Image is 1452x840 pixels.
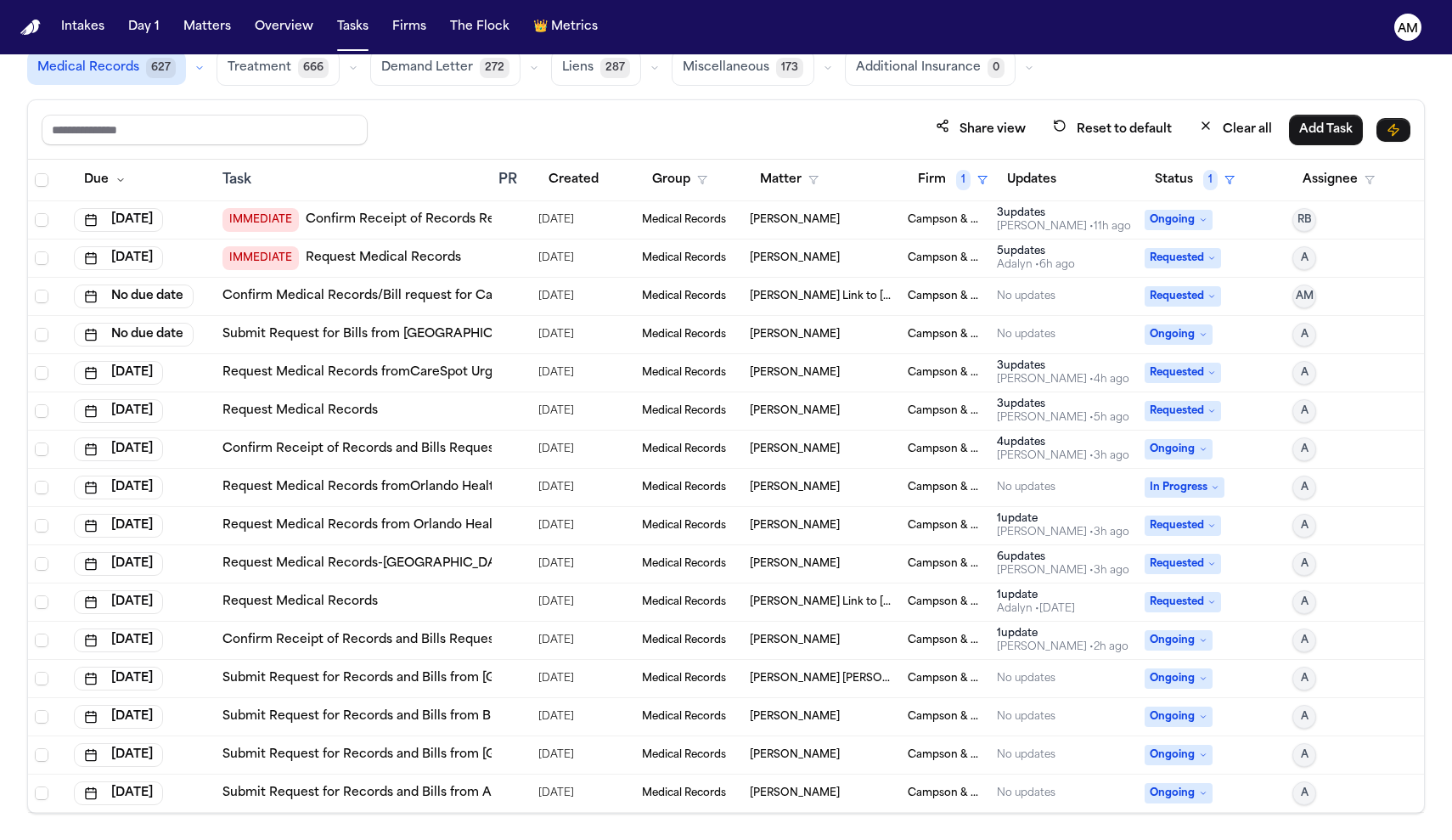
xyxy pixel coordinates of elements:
button: Intakes [54,12,111,42]
span: 287 [600,58,630,78]
button: Additional Insurance0 [845,50,1016,86]
span: Additional Insurance [856,59,981,76]
span: 627 [146,58,176,78]
img: Finch Logo [20,20,41,36]
button: Immediate Task [1376,118,1410,142]
button: Matters [177,12,238,42]
span: 173 [776,58,803,78]
span: Miscellaneous [683,59,769,76]
span: Demand Letter [381,59,473,76]
button: Reset to default [1043,114,1182,145]
button: crownMetrics [526,12,605,42]
button: Overview [248,12,320,42]
a: Home [20,20,41,36]
button: Treatment666 [217,50,340,86]
button: Medical Records627 [27,51,186,85]
button: Day 1 [121,12,166,42]
button: Liens287 [551,50,641,86]
button: Clear all [1189,114,1282,145]
span: 0 [988,58,1005,78]
button: Demand Letter272 [370,50,521,86]
span: 666 [298,58,329,78]
span: Medical Records [37,59,139,76]
button: Tasks [330,12,375,42]
span: Liens [562,59,594,76]
button: Share view [926,114,1036,145]
button: The Flock [443,12,516,42]
span: Treatment [228,59,291,76]
span: 272 [480,58,509,78]
button: Miscellaneous173 [672,50,814,86]
button: Add Task [1289,115,1363,145]
button: Firms [386,12,433,42]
